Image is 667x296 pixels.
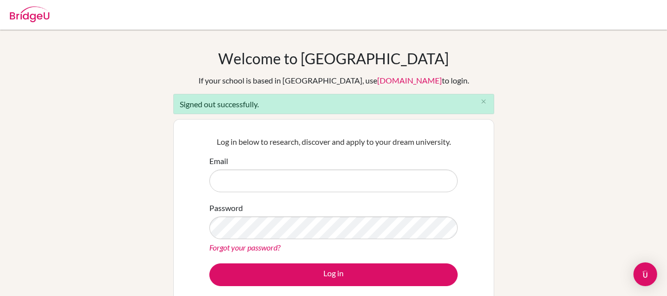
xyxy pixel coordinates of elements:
label: Password [209,202,243,214]
label: Email [209,155,228,167]
button: Log in [209,263,458,286]
div: Open Intercom Messenger [633,262,657,286]
h1: Welcome to [GEOGRAPHIC_DATA] [218,49,449,67]
p: Log in below to research, discover and apply to your dream university. [209,136,458,148]
a: [DOMAIN_NAME] [377,76,442,85]
div: Signed out successfully. [173,94,494,114]
a: Forgot your password? [209,243,280,252]
i: close [480,98,487,105]
img: Bridge-U [10,6,49,22]
button: Close [474,94,494,109]
div: If your school is based in [GEOGRAPHIC_DATA], use to login. [198,75,469,86]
